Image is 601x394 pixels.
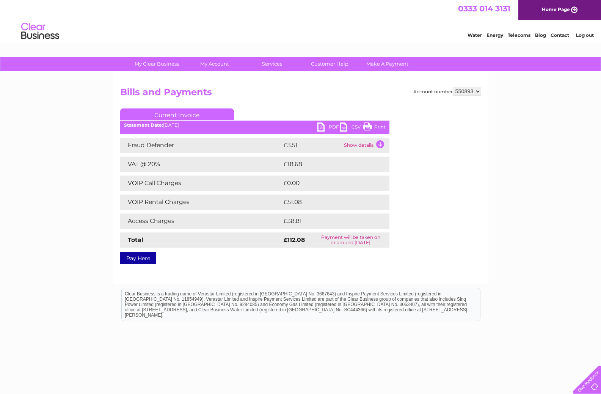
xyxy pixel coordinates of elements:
[317,122,340,133] a: PDF
[342,138,389,153] td: Show details
[128,236,143,243] strong: Total
[486,32,503,38] a: Energy
[363,122,386,133] a: Print
[124,122,163,128] b: Statement Date:
[120,157,282,172] td: VAT @ 20%
[21,20,60,43] img: logo.png
[120,213,282,229] td: Access Charges
[120,176,282,191] td: VOIP Call Charges
[282,195,373,210] td: £51.08
[508,32,530,38] a: Telecoms
[120,138,282,153] td: Fraud Defender
[413,87,481,96] div: Account number
[120,252,156,264] a: Pay Here
[282,213,373,229] td: £38.81
[356,57,419,71] a: Make A Payment
[183,57,246,71] a: My Account
[282,138,342,153] td: £3.51
[122,4,480,37] div: Clear Business is a trading name of Verastar Limited (registered in [GEOGRAPHIC_DATA] No. 3667643...
[284,236,305,243] strong: £112.08
[126,57,188,71] a: My Clear Business
[120,108,234,120] a: Current Invoice
[120,195,282,210] td: VOIP Rental Charges
[120,122,389,128] div: [DATE]
[535,32,546,38] a: Blog
[576,32,594,38] a: Log out
[312,232,389,248] td: Payment will be taken on or around [DATE]
[282,176,372,191] td: £0.00
[282,157,374,172] td: £18.68
[458,4,510,13] a: 0333 014 3131
[551,32,569,38] a: Contact
[298,57,361,71] a: Customer Help
[241,57,303,71] a: Services
[468,32,482,38] a: Water
[120,87,481,101] h2: Bills and Payments
[340,122,363,133] a: CSV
